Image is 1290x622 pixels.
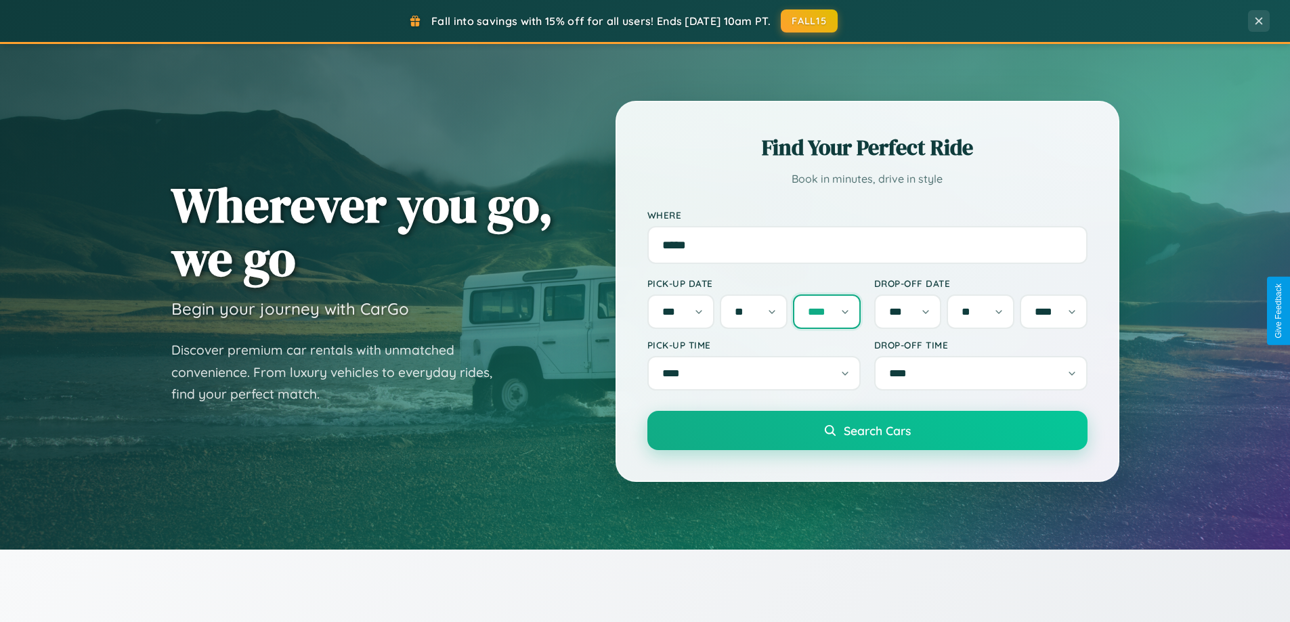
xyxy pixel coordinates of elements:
h2: Find Your Perfect Ride [647,133,1088,162]
span: Fall into savings with 15% off for all users! Ends [DATE] 10am PT. [431,14,771,28]
h1: Wherever you go, we go [171,178,553,285]
label: Pick-up Time [647,339,861,351]
button: FALL15 [781,9,838,32]
p: Book in minutes, drive in style [647,169,1088,189]
h3: Begin your journey with CarGo [171,298,409,319]
button: Search Cars [647,411,1088,450]
span: Search Cars [844,423,911,438]
label: Drop-off Date [874,277,1088,289]
label: Where [647,209,1088,221]
p: Discover premium car rentals with unmatched convenience. From luxury vehicles to everyday rides, ... [171,339,510,405]
label: Drop-off Time [874,339,1088,351]
label: Pick-up Date [647,277,861,289]
div: Give Feedback [1274,284,1283,338]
